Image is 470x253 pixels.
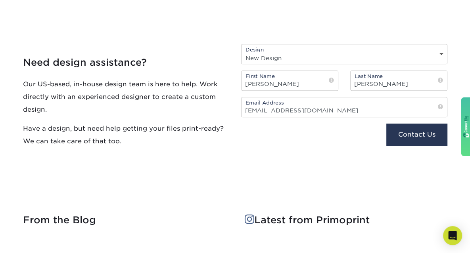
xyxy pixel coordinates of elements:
iframe: reCAPTCHA [241,124,347,151]
button: Contact Us [386,124,447,146]
p: Our US-based, in-house design team is here to help. Work directly with an experienced designer to... [23,78,229,116]
p: Have a design, but need help getting your files print-ready? We can take care of that too. [23,122,229,147]
img: gdzwAHDJa65OwAAAABJRU5ErkJggg== [463,116,469,137]
h4: From the Blog [23,215,226,226]
h4: Latest from Primoprint [245,215,447,226]
div: Open Intercom Messenger [443,226,462,245]
h4: Need design assistance? [23,57,229,68]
